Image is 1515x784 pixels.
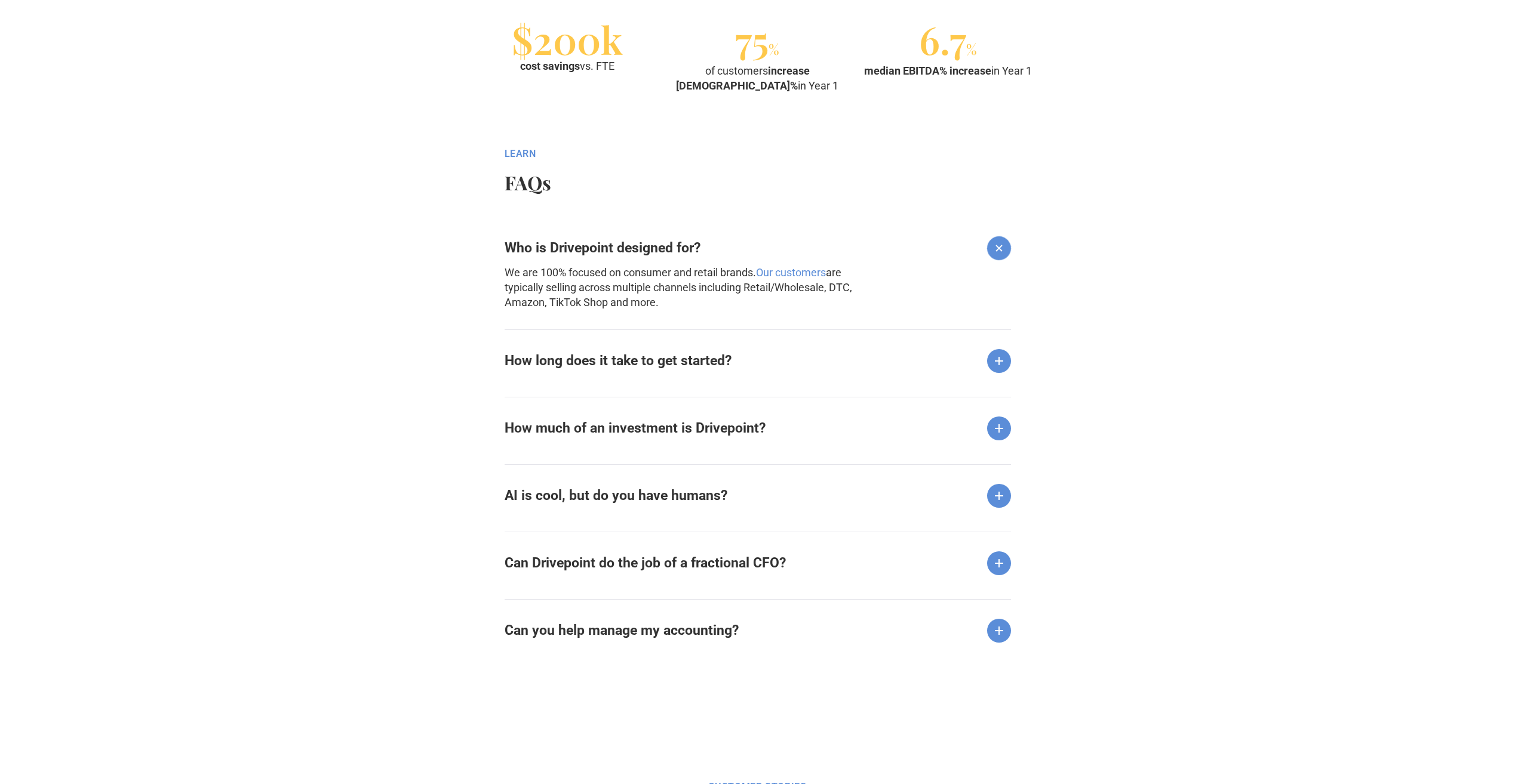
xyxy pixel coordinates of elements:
strong: AI is cool, but do you have humans? [505,487,727,504]
span: 75 [735,14,769,64]
div: in Year 1 [864,63,1032,78]
div: $200k [512,25,623,54]
strong: How long does it take to get started? [505,353,732,369]
span: % [769,39,779,58]
h2: FAQs [505,172,963,193]
strong: Can you help manage my accounting? [505,622,739,638]
span: % [966,39,977,58]
strong: median EBITDA% increase [864,64,991,77]
strong: Can Drivepoint do the job of a fractional CFO? [505,555,786,571]
iframe: Chat Widget [1300,646,1515,784]
p: We are 100% focused on consumer and retail brands. are typically selling across multiple channels... [505,265,882,310]
div: vs. FTE [520,58,614,73]
a: Our customers [756,266,826,279]
strong: How much of an investment is Drivepoint? [505,420,766,436]
div: of customers in Year 1 [667,63,848,93]
strong: Who is Drivepoint designed for? [505,240,700,256]
strong: cost savings [520,60,580,72]
div: Learn [505,148,963,160]
span: 6.7 [919,14,966,64]
strong: increase [DEMOGRAPHIC_DATA]% [676,64,810,92]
